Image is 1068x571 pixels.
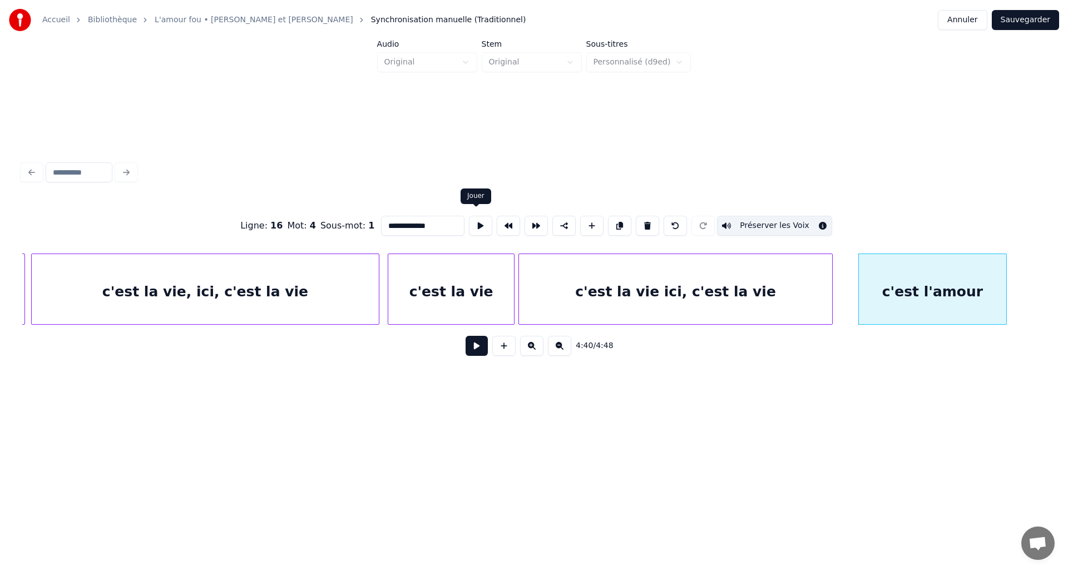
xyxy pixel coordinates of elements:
label: Stem [482,40,582,48]
div: Mot : [287,219,316,232]
span: 16 [270,220,283,231]
label: Audio [377,40,477,48]
div: Jouer [467,192,484,201]
a: Bibliothèque [88,14,137,26]
button: Sauvegarder [992,10,1059,30]
div: Sous-mot : [320,219,374,232]
span: 4:48 [596,340,613,351]
label: Sous-titres [586,40,691,48]
a: Ouvrir le chat [1021,527,1055,560]
div: Ligne : [240,219,283,232]
a: Accueil [42,14,70,26]
span: 4:40 [576,340,593,351]
button: Annuler [938,10,987,30]
span: 4 [310,220,316,231]
nav: breadcrumb [42,14,526,26]
button: Toggle [717,216,832,236]
a: L'amour fou • [PERSON_NAME] et [PERSON_NAME] [155,14,353,26]
span: 1 [368,220,374,231]
span: Synchronisation manuelle (Traditionnel) [371,14,526,26]
div: / [576,340,602,351]
img: youka [9,9,31,31]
